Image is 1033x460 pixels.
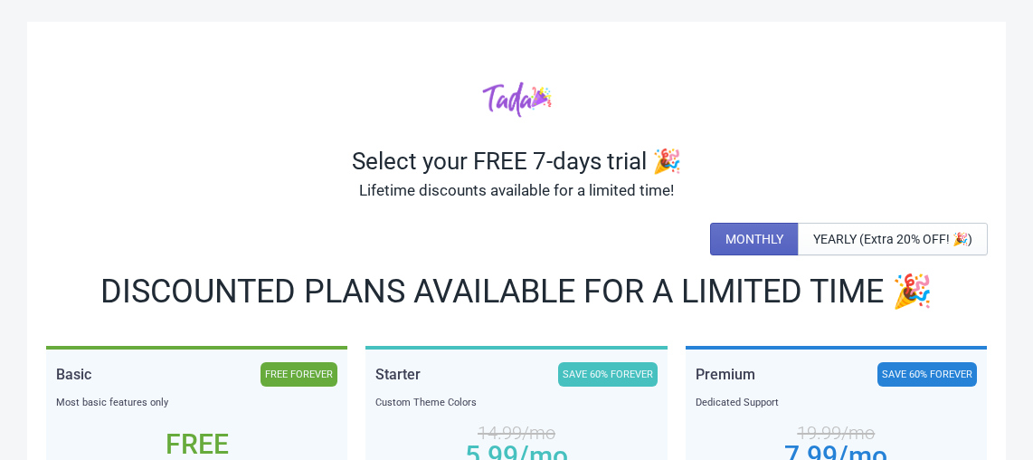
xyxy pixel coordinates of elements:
[696,394,977,412] div: Dedicated Support
[798,223,988,255] button: YEARLY (Extra 20% OFF! 🎉)
[710,223,799,255] button: MONTHLY
[375,426,657,440] div: 14.99 /mo
[45,277,988,306] div: DISCOUNTED PLANS AVAILABLE FOR A LIMITED TIME 🎉
[696,362,755,387] div: Premium
[56,437,337,452] div: Free
[482,81,552,118] img: tadacolor.png
[696,426,977,440] div: 19.99 /mo
[725,232,783,246] span: MONTHLY
[375,362,421,387] div: Starter
[558,362,658,387] div: SAVE 60% FOREVER
[45,176,988,205] div: Lifetime discounts available for a limited time!
[45,147,988,176] div: Select your FREE 7-days trial 🎉
[261,362,337,387] div: FREE FOREVER
[877,362,977,387] div: SAVE 60% FOREVER
[56,394,337,412] div: Most basic features only
[375,394,657,412] div: Custom Theme Colors
[56,362,91,387] div: Basic
[813,232,972,246] span: YEARLY (Extra 20% OFF! 🎉)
